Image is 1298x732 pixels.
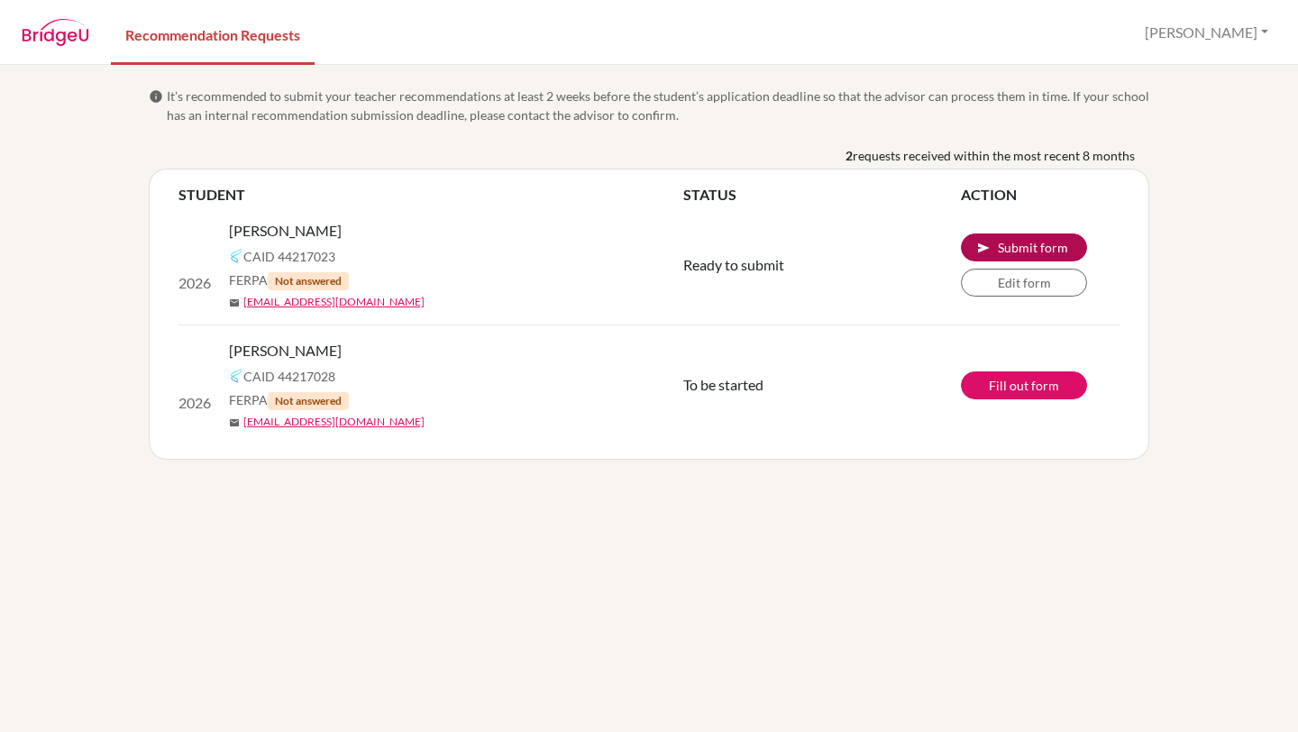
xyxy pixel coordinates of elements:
[293,367,385,386] span: CAID 44217028
[178,266,287,288] p: 2026
[301,297,312,308] span: mail
[178,364,264,386] img: Shah, Rushi
[683,256,784,273] span: Ready to submit
[961,371,1087,399] a: Fill out form
[301,270,421,290] span: FERPA
[976,241,991,255] span: send
[340,272,421,290] span: Not answered
[961,269,1087,297] a: Edit form
[178,184,683,206] th: STUDENT
[961,233,1087,261] button: Submit Jaanya's recommendation
[167,87,1149,124] span: It’s recommended to submit your teacher recommendations at least 2 weeks before the student’s app...
[178,386,264,407] p: 2026
[279,369,293,383] img: Common App logo
[301,249,315,263] img: Common App logo
[315,294,497,310] a: [EMAIL_ADDRESS][DOMAIN_NAME]
[683,376,763,393] span: To be started
[683,184,961,206] th: STATUS
[22,19,89,46] img: BridgeU logo
[178,244,287,266] img: Jhaveri, Jaanya
[315,247,407,266] span: CAID 44217023
[293,414,474,430] a: [EMAIL_ADDRESS][DOMAIN_NAME]
[279,390,398,410] span: FERPA
[317,392,398,410] span: Not answered
[111,3,315,65] a: Recommendation Requests
[279,340,391,361] span: [PERSON_NAME]
[279,417,289,428] span: mail
[149,89,163,104] span: info
[301,220,414,242] span: [PERSON_NAME]
[853,146,1135,165] span: requests received within the most recent 8 months
[1137,15,1276,50] button: [PERSON_NAME]
[961,184,1120,206] th: ACTION
[846,146,853,165] b: 2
